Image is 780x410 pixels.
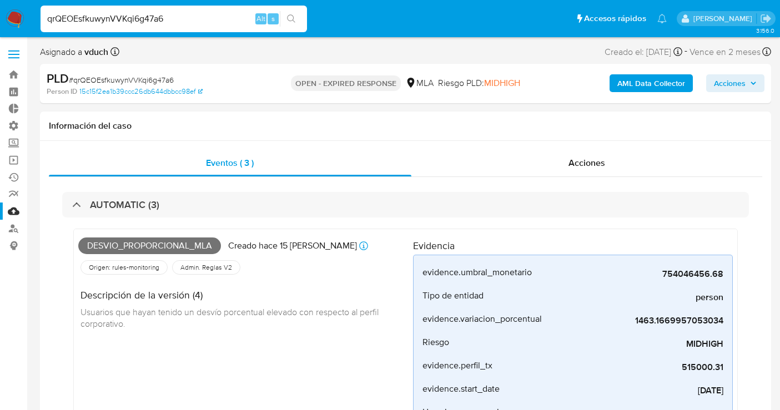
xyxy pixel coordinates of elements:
[90,199,159,211] h3: AUTOMATIC (3)
[693,13,756,24] p: sandra.chabay@mercadolibre.com
[41,12,307,26] input: Buscar usuario o caso...
[206,156,254,169] span: Eventos ( 3 )
[80,306,381,330] span: Usuarios que hayan tenido un desvío porcentual elevado con respecto al perfil corporativo.
[714,74,746,92] span: Acciones
[706,74,764,92] button: Acciones
[584,13,646,24] span: Accesos rápidos
[79,87,203,97] a: 15c15f2ea1b39ccc26db644dbbcc98ef
[40,46,108,58] span: Asignado a
[280,11,303,27] button: search-icon
[88,263,160,272] span: Origen: rules-monitoring
[690,46,761,58] span: Vence en 2 meses
[438,77,520,89] span: Riesgo PLD:
[617,74,685,92] b: AML Data Collector
[80,289,404,301] h4: Descripción de la versión (4)
[568,156,605,169] span: Acciones
[62,192,749,217] div: AUTOMATIC (3)
[78,237,221,254] span: Desvio_proporcional_mla
[49,120,762,131] h1: Información del caso
[179,263,233,272] span: Admin. Reglas V2
[47,69,69,87] b: PLD
[685,44,687,59] span: -
[760,13,772,24] a: Salir
[271,13,275,24] span: s
[610,74,693,92] button: AML Data Collector
[228,240,357,252] p: Creado hace 15 [PERSON_NAME]
[405,77,434,89] div: MLA
[82,45,108,58] b: vduch
[69,74,174,85] span: # qrQEOEsfkuwynVVKqi6g47a6
[484,77,520,89] span: MIDHIGH
[47,87,77,97] b: Person ID
[291,75,401,91] p: OPEN - EXPIRED RESPONSE
[605,44,682,59] div: Creado el: [DATE]
[657,14,667,23] a: Notificaciones
[256,13,265,24] span: Alt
